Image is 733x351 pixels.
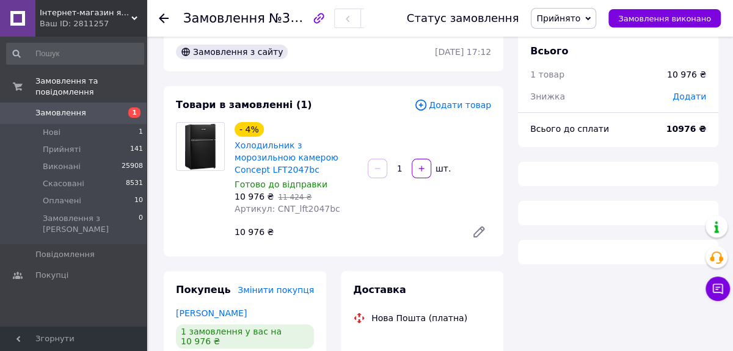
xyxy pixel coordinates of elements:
[235,140,338,175] a: Холодильник з морозильною камерою Concept LFT2047bc
[35,249,95,260] span: Повідомлення
[176,45,288,59] div: Замовлення з сайту
[40,18,147,29] div: Ваш ID: 2811257
[414,98,491,112] span: Додати товар
[238,285,314,295] span: Змінити покупця
[235,204,340,214] span: Артикул: CNT_lft2047bc
[139,213,143,235] span: 0
[126,178,143,189] span: 8531
[608,9,721,27] button: Замовлення виконано
[673,92,706,101] span: Додати
[432,162,452,175] div: шт.
[407,12,519,24] div: Статус замовлення
[667,68,706,81] div: 10 976 ₴
[536,13,580,23] span: Прийнято
[467,220,491,244] a: Редагувати
[43,144,81,155] span: Прийняті
[530,70,564,79] span: 1 товар
[278,193,312,201] span: 11 424 ₴
[176,284,231,295] span: Покупець
[35,76,147,98] span: Замовлення та повідомлення
[139,127,143,138] span: 1
[128,107,140,118] span: 1
[43,161,81,172] span: Виконані
[530,45,568,57] span: Всього
[435,47,491,57] time: [DATE] 17:12
[43,195,81,206] span: Оплачені
[176,324,314,349] div: 1 замовлення у вас на 10 976 ₴
[43,127,60,138] span: Нові
[353,284,406,295] span: Доставка
[35,270,68,281] span: Покупці
[43,178,84,189] span: Скасовані
[230,223,462,241] div: 10 976 ₴
[176,99,312,110] span: Товари в замовленні (1)
[235,179,327,189] span: Готово до відправки
[159,12,169,24] div: Повернутися назад
[43,213,139,235] span: Замовлення з [PERSON_NAME]
[269,10,356,26] span: №356915110
[40,7,131,18] span: Інтернет-магазин якісних інструментів ''VERFO''
[235,192,274,201] span: 10 976 ₴
[666,124,706,134] b: 10976 ₴
[6,43,144,65] input: Пошук
[235,122,264,137] div: - 4%
[183,11,265,26] span: Замовлення
[530,92,565,101] span: Знижка
[122,161,143,172] span: 25908
[134,195,143,206] span: 10
[368,312,470,324] div: Нова Пошта (платна)
[130,144,143,155] span: 141
[706,277,730,301] button: Чат з покупцем
[35,107,86,118] span: Замовлення
[618,14,711,23] span: Замовлення виконано
[530,124,609,134] span: Всього до сплати
[176,308,247,318] a: [PERSON_NAME]
[184,123,216,170] img: Холодильник з морозильною камерою Concept LFT2047bc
